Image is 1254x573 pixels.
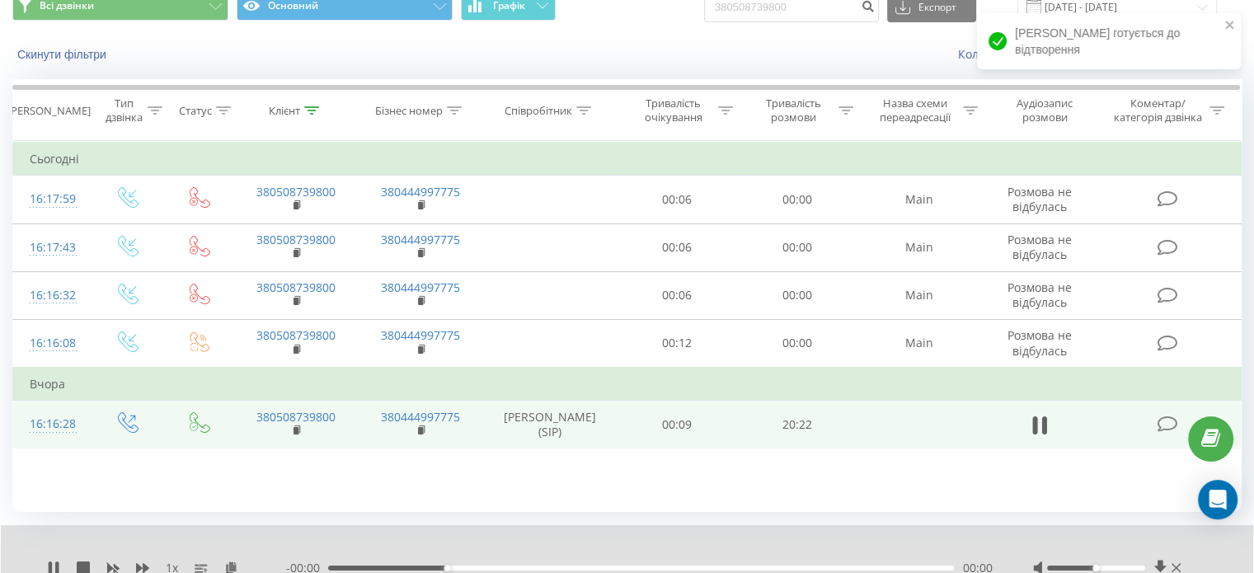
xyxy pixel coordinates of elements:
td: 00:00 [737,176,857,223]
div: [PERSON_NAME] готується до відтворення [977,13,1241,69]
div: Аудіозапис розмови [997,96,1093,124]
div: Accessibility label [1092,565,1099,571]
div: Accessibility label [444,565,450,571]
span: Розмова не відбулась [1007,279,1072,310]
button: Скинути фільтри [12,47,115,62]
div: Тип дзвінка [104,96,143,124]
a: 380508739800 [256,409,336,425]
div: Open Intercom Messenger [1198,480,1238,519]
td: Main [857,319,981,368]
td: 00:12 [618,319,737,368]
div: Статус [179,104,212,118]
a: 380444997775 [381,232,460,247]
td: Main [857,271,981,319]
td: 00:00 [737,223,857,271]
button: close [1224,18,1236,34]
td: 00:06 [618,176,737,223]
td: Main [857,176,981,223]
div: Тривалість очікування [632,96,715,124]
td: 00:00 [737,271,857,319]
a: 380444997775 [381,279,460,295]
td: [PERSON_NAME] (SIP) [483,401,618,449]
td: 00:06 [618,271,737,319]
td: Main [857,223,981,271]
div: [PERSON_NAME] [7,104,91,118]
div: Коментар/категорія дзвінка [1109,96,1205,124]
td: Вчора [13,368,1242,401]
td: 00:09 [618,401,737,449]
div: Співробітник [505,104,572,118]
div: 16:17:59 [30,183,73,215]
span: Розмова не відбулась [1007,232,1072,262]
div: 16:16:32 [30,279,73,312]
a: 380508739800 [256,232,336,247]
td: Сьогодні [13,143,1242,176]
div: 16:16:28 [30,408,73,440]
a: 380444997775 [381,327,460,343]
div: Клієнт [269,104,300,118]
span: Розмова не відбулась [1007,327,1072,358]
a: 380444997775 [381,409,460,425]
span: Розмова не відбулась [1007,184,1072,214]
a: 380508739800 [256,327,336,343]
div: Назва схеми переадресації [872,96,959,124]
div: 16:16:08 [30,327,73,359]
div: Бізнес номер [375,104,443,118]
td: 00:00 [737,319,857,368]
div: 16:17:43 [30,232,73,264]
a: Коли дані можуть відрізнятися вiд інших систем [958,46,1242,62]
a: 380508739800 [256,184,336,200]
td: 00:06 [618,223,737,271]
a: 380508739800 [256,279,336,295]
td: 20:22 [737,401,857,449]
a: 380444997775 [381,184,460,200]
div: Тривалість розмови [752,96,834,124]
